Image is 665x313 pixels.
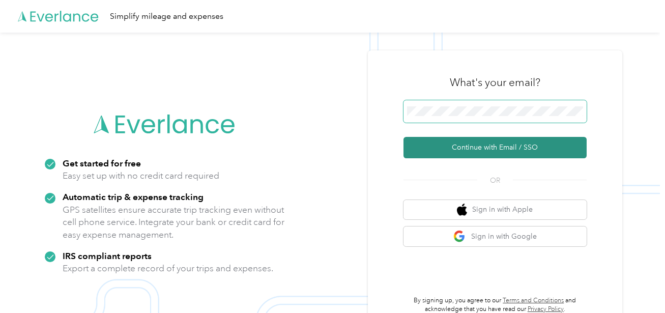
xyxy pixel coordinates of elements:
[528,305,564,313] a: Privacy Policy
[63,169,219,182] p: Easy set up with no credit card required
[110,10,223,23] div: Simplify mileage and expenses
[457,204,467,216] img: apple logo
[63,262,273,275] p: Export a complete record of your trips and expenses.
[450,75,540,90] h3: What's your email?
[503,297,564,304] a: Terms and Conditions
[63,204,285,241] p: GPS satellites ensure accurate trip tracking even without cell phone service. Integrate your bank...
[63,158,141,168] strong: Get started for free
[403,200,587,220] button: apple logoSign in with Apple
[403,137,587,158] button: Continue with Email / SSO
[453,230,466,243] img: google logo
[63,191,204,202] strong: Automatic trip & expense tracking
[477,175,513,186] span: OR
[63,250,152,261] strong: IRS compliant reports
[403,226,587,246] button: google logoSign in with Google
